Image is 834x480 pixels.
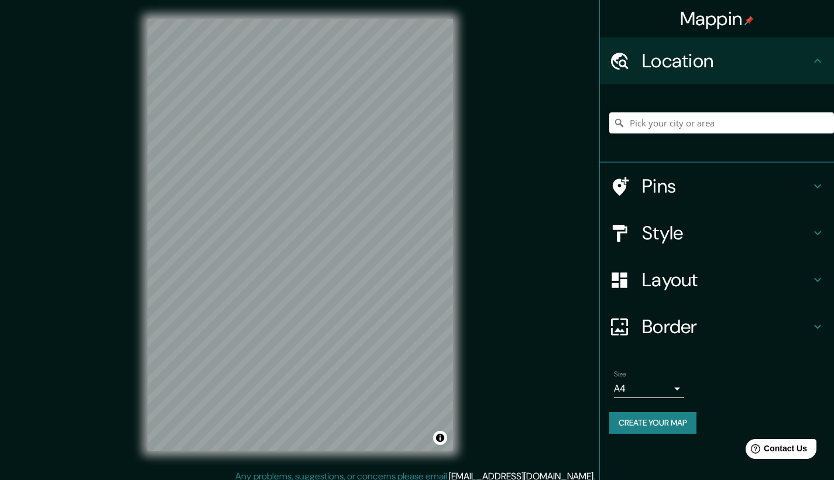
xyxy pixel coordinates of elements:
[609,412,696,434] button: Create your map
[642,49,811,73] h4: Location
[433,431,447,445] button: Toggle attribution
[642,221,811,245] h4: Style
[600,256,834,303] div: Layout
[642,174,811,198] h4: Pins
[609,112,834,133] input: Pick your city or area
[730,434,821,467] iframe: Help widget launcher
[642,268,811,292] h4: Layout
[744,16,754,25] img: pin-icon.png
[642,315,811,338] h4: Border
[600,163,834,210] div: Pins
[680,7,754,30] h4: Mappin
[600,303,834,350] div: Border
[614,379,684,398] div: A4
[600,210,834,256] div: Style
[614,369,626,379] label: Size
[600,37,834,84] div: Location
[147,19,453,451] canvas: Map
